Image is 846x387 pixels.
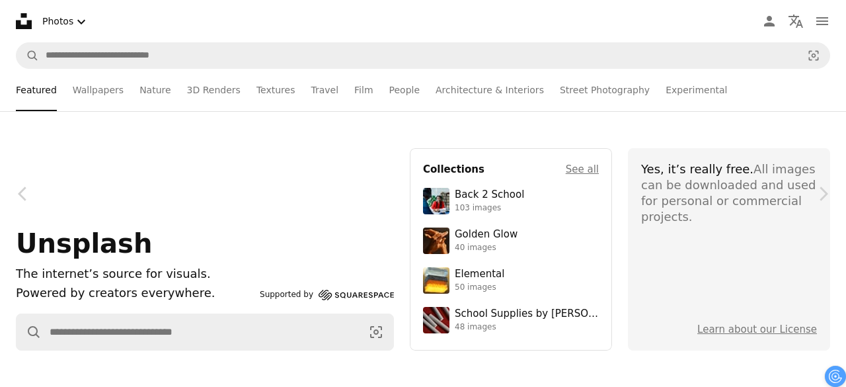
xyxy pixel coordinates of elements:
a: Film [354,69,373,111]
button: Menu [809,8,835,34]
a: Travel [311,69,338,111]
a: People [389,69,420,111]
div: Golden Glow [455,228,518,241]
a: See all [566,161,599,177]
span: Yes, it’s really free. [641,162,753,176]
div: Back 2 School [455,189,524,202]
a: Wallpapers [73,69,124,111]
a: Architecture & Interiors [436,69,544,111]
a: Experimental [666,69,727,111]
div: School Supplies by [PERSON_NAME] [455,308,599,321]
a: Nature [139,69,171,111]
button: Language [783,8,809,34]
a: Street Photography [560,69,650,111]
div: All images can be downloaded and used for personal or commercial projects. [641,161,817,225]
button: Select asset type [37,8,95,35]
a: 3D Renders [187,69,241,111]
img: premium_photo-1754759085924-d6c35cb5b7a4 [423,228,449,254]
h4: Collections [423,161,484,177]
a: Home — Unsplash [16,13,32,29]
p: Powered by creators everywhere. [16,284,254,303]
div: 50 images [455,282,504,293]
button: Visual search [798,43,829,68]
a: Back 2 School103 images [423,188,599,214]
a: Next [800,130,846,257]
img: premium_photo-1751985761161-8a269d884c29 [423,267,449,294]
button: Search Unsplash [17,314,42,350]
a: Elemental50 images [423,267,599,294]
img: premium_photo-1715107534993-67196b65cde7 [423,307,449,333]
a: Learn about our License [697,323,817,335]
a: Golden Glow40 images [423,228,599,254]
button: Visual search [359,314,393,350]
span: Unsplash [16,228,152,259]
img: premium_photo-1683135218355-6d72011bf303 [423,188,449,214]
button: Search Unsplash [17,43,39,68]
a: Log in / Sign up [756,8,783,34]
div: Elemental [455,268,504,281]
a: Textures [256,69,295,111]
div: 103 images [455,203,524,214]
a: School Supplies by [PERSON_NAME]48 images [423,307,599,333]
h1: The internet’s source for visuals. [16,265,254,284]
a: Supported by [260,287,394,303]
div: 40 images [455,243,518,253]
form: Find visuals sitewide [16,314,394,351]
form: Find visuals sitewide [16,42,830,69]
div: 48 images [455,322,599,333]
